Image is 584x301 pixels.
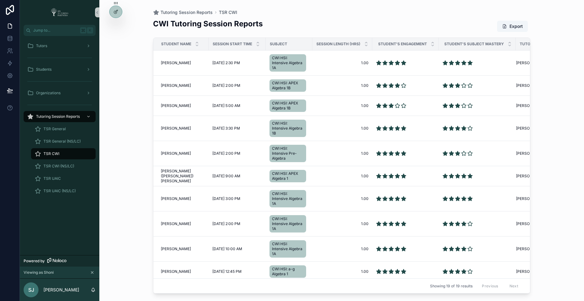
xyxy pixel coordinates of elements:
[516,60,555,65] a: [PERSON_NAME]
[43,139,81,144] span: TSR General (NS/LC)
[43,126,66,131] span: TSR General
[31,173,96,184] a: TSR UAIC
[212,269,262,274] a: [DATE] 12:45 PM
[516,83,555,88] a: [PERSON_NAME]
[269,214,309,234] a: CWI HSI: Intensive Algebra 1A
[219,9,237,15] a: TSR CWI
[20,36,99,205] div: scrollable content
[212,151,262,156] a: [DATE] 2:00 PM
[212,196,262,201] a: [DATE] 3:00 PM
[516,246,546,251] span: [PERSON_NAME]
[520,42,545,46] span: Tutor Name
[212,174,240,179] span: [DATE] 9:00 AM
[272,171,304,181] span: CWI HSI: APEX Algebra 1
[272,121,304,136] span: CWI HSI: Intensive Algebra 1B
[316,174,369,179] a: 1.00
[153,19,263,29] h2: CWI Tutoring Session Reports
[316,246,369,251] a: 1.00
[43,287,79,293] p: [PERSON_NAME]
[316,151,369,156] span: 1.00
[444,42,504,46] span: Student's Subject Mastery
[31,161,96,172] a: TSR CWI (NS/LC)
[516,174,546,179] span: [PERSON_NAME]
[269,169,309,184] a: CWI HSI: APEX Algebra 1
[24,259,45,263] span: Powered by
[316,221,369,226] a: 1.00
[316,126,369,131] a: 1.00
[270,42,287,46] span: Subject
[272,81,304,91] span: CWI HSI: APEX Algebra 1B
[43,151,59,156] span: TSR CWI
[49,7,70,17] img: App logo
[516,151,555,156] a: [PERSON_NAME]
[516,83,546,88] span: [PERSON_NAME]
[43,176,61,181] span: TSR UAIC
[516,221,555,226] a: [PERSON_NAME]
[212,126,240,131] span: [DATE] 3:30 PM
[316,103,369,108] a: 1.00
[161,169,205,184] a: [PERSON_NAME] ([PERSON_NAME]) [PERSON_NAME]
[430,284,473,289] span: Showing 19 of 19 results
[161,151,191,156] span: [PERSON_NAME]
[161,83,191,88] span: [PERSON_NAME]
[316,83,369,88] a: 1.00
[161,196,205,201] a: [PERSON_NAME]
[212,221,240,226] span: [DATE] 2:00 PM
[516,246,555,251] a: [PERSON_NAME]
[36,114,80,119] span: Tutoring Session Reports
[31,136,96,147] a: TSR General (NS/LC)
[161,42,191,46] span: Student Name
[31,123,96,135] a: TSR General
[272,55,304,70] span: CWI HSI: Intensive Algebra 1A
[272,241,304,256] span: CWI HSI: Intensive Algebra 1A
[20,255,99,267] a: Powered by
[516,196,555,201] a: [PERSON_NAME]
[272,146,304,161] span: CWI HSI: Intensive Pre-Algebra
[269,98,309,113] a: CWI HSI: APEX Algebra 1B
[212,83,240,88] span: [DATE] 2:00 PM
[272,267,304,277] span: CWI HSI: a-g Algebra 1
[316,269,369,274] a: 1.00
[24,25,96,36] button: Jump to...K
[272,101,304,111] span: CWI HSI: APEX Algebra 1B
[24,111,96,122] a: Tutoring Session Reports
[161,103,191,108] span: [PERSON_NAME]
[212,103,262,108] a: [DATE] 5:00 AM
[316,42,360,46] span: Session Length (Hrs)
[516,269,555,274] a: [PERSON_NAME]
[497,21,528,32] button: Export
[161,246,191,251] span: [PERSON_NAME]
[161,126,205,131] a: [PERSON_NAME]
[36,43,47,48] span: Tutors
[212,151,240,156] span: [DATE] 2:00 PM
[24,270,54,275] span: Viewing as Shoni
[516,126,546,131] span: [PERSON_NAME]
[161,103,205,108] a: [PERSON_NAME]
[316,60,369,65] a: 1.00
[269,144,309,163] a: CWI HSI: Intensive Pre-Algebra
[161,246,205,251] a: [PERSON_NAME]
[516,60,546,65] span: [PERSON_NAME]
[161,9,213,15] span: Tutoring Session Reports
[212,126,262,131] a: [DATE] 3:30 PM
[36,91,61,95] span: Organizations
[161,221,205,226] a: [PERSON_NAME]
[161,60,191,65] span: [PERSON_NAME]
[212,103,240,108] span: [DATE] 5:00 AM
[378,42,427,46] span: Student's Engagement
[269,78,309,93] a: CWI HSI: APEX Algebra 1B
[161,151,205,156] a: [PERSON_NAME]
[43,188,76,193] span: TSR UAIC (NS/LC)
[269,118,309,138] a: CWI HSI: Intensive Algebra 1B
[161,83,205,88] a: [PERSON_NAME]
[43,164,74,169] span: TSR CWI (NS/LC)
[516,174,555,179] a: [PERSON_NAME]
[24,87,96,99] a: Organizations
[316,196,369,201] a: 1.00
